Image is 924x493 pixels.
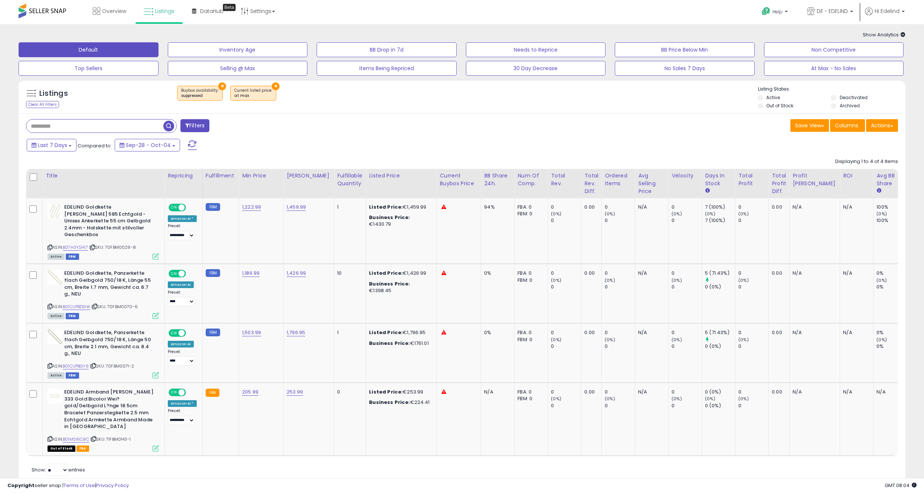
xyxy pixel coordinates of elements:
[126,141,171,149] span: Sep-28 - Oct-04
[369,340,410,347] b: Business Price:
[242,203,261,211] a: 1,222.99
[90,363,134,369] span: | SKU: 70FBM0071-2
[551,211,561,217] small: (0%)
[738,389,768,395] div: 0
[517,172,545,187] div: Num of Comp.
[605,172,632,187] div: Ordered Items
[615,42,755,57] button: BB Price Below Min
[705,270,735,277] div: 5 (71.43%)
[605,396,615,402] small: (0%)
[48,329,159,378] div: ASIN:
[772,204,784,210] div: 0.00
[876,270,907,277] div: 0%
[19,61,159,76] button: Top Sellers
[705,187,709,194] small: Days In Stock.
[672,270,702,277] div: 0
[738,284,768,290] div: 0
[672,284,702,290] div: 0
[234,93,272,98] div: at max
[672,204,702,210] div: 0
[615,61,755,76] button: No Sales 7 Days
[672,217,702,224] div: 0
[672,329,702,336] div: 0
[63,363,89,369] a: B01CUPBGY6
[66,372,79,379] span: FBM
[738,217,768,224] div: 0
[638,172,665,195] div: Avg Selling Price
[876,172,904,187] div: Avg BB Share
[206,329,220,336] small: FBM
[169,271,179,277] span: ON
[705,172,732,187] div: Days In Stock
[638,270,663,277] div: N/A
[102,7,126,15] span: Overview
[180,119,209,132] button: Filters
[705,211,715,217] small: (0%)
[48,204,159,259] div: ASIN:
[605,402,635,409] div: 0
[638,329,663,336] div: N/A
[672,343,702,350] div: 0
[200,7,223,15] span: DataHub
[551,389,581,395] div: 0
[766,94,780,101] label: Active
[843,329,868,336] div: N/A
[738,396,749,402] small: (0%)
[466,42,606,57] button: Needs to Reprice
[738,337,749,343] small: (0%)
[551,343,581,350] div: 0
[337,329,360,336] div: 1
[48,372,65,379] span: All listings currently available for purchase on Amazon
[168,400,197,407] div: Amazon AI *
[369,388,403,395] b: Listed Price:
[584,270,596,277] div: 0.00
[168,290,197,307] div: Preset:
[218,82,226,90] button: ×
[206,203,220,211] small: FBM
[876,329,907,336] div: 0%
[772,389,784,395] div: 0.00
[369,214,410,221] b: Business Price:
[90,436,131,442] span: | SKU: 71FBM0143-1
[772,172,786,195] div: Total Profit Diff.
[484,204,509,210] div: 94%
[168,281,194,288] div: Amazon AI
[793,172,837,187] div: Profit [PERSON_NAME]
[876,284,907,290] div: 0%
[32,466,85,473] span: Show: entries
[337,172,363,187] div: Fulfillable Quantity
[48,270,62,285] img: 41V7bZUhr5L._SL40_.jpg
[168,61,308,76] button: Selling @ Max
[705,396,715,402] small: (0%)
[66,254,79,260] span: FBM
[168,349,197,366] div: Preset:
[517,336,542,343] div: FBM: 0
[39,88,68,99] h5: Listings
[866,119,898,132] button: Actions
[369,399,431,406] div: €224.41
[63,482,95,489] a: Terms of Use
[876,187,881,194] small: Avg BB Share.
[48,445,75,452] span: All listings that are currently out of stock and unavailable for purchase on Amazon
[605,329,635,336] div: 0
[287,388,303,396] a: 253.99
[7,482,35,489] strong: Copyright
[773,9,783,15] span: Help
[63,436,89,443] a: B01MSI6C8C
[835,158,898,165] div: Displaying 1 to 4 of 4 items
[863,31,905,38] span: Show Analytics
[835,122,858,129] span: Columns
[517,210,542,217] div: FBM: 0
[185,271,197,277] span: OFF
[584,204,596,210] div: 0.00
[672,389,702,395] div: 0
[369,399,410,406] b: Business Price:
[242,270,259,277] a: 1,186.99
[605,284,635,290] div: 0
[287,270,306,277] a: 1,426.99
[584,389,596,395] div: 0.00
[705,389,735,395] div: 0 (0%)
[78,142,112,149] span: Compared to:
[517,204,542,210] div: FBA: 0
[48,204,62,219] img: 31gaEKbBrdL._SL40_.jpg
